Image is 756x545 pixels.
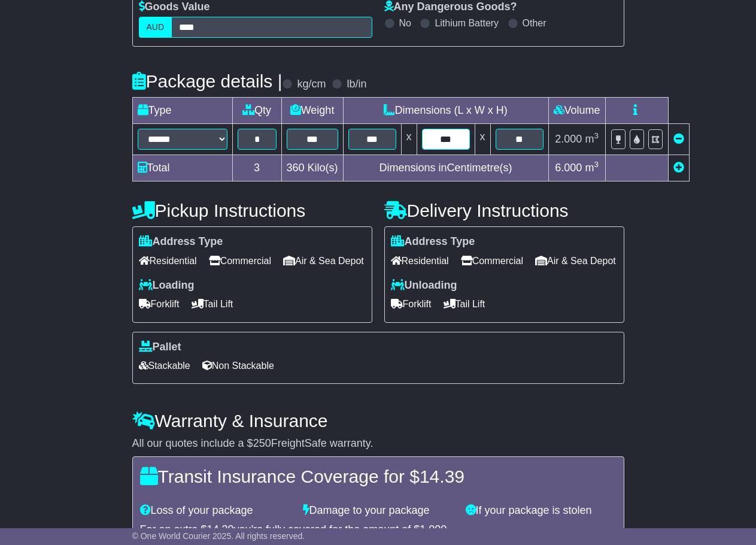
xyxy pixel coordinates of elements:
td: 3 [232,155,281,181]
label: kg/cm [297,78,326,91]
td: Volume [548,98,605,124]
span: 250 [253,437,271,449]
td: Kilo(s) [281,155,343,181]
sup: 3 [594,160,599,169]
td: Qty [232,98,281,124]
td: x [401,124,417,155]
td: Dimensions (L x W x H) [343,98,548,124]
span: Residential [139,252,197,270]
a: Remove this item [673,133,684,145]
span: 14.39 [207,523,234,535]
sup: 3 [594,131,599,140]
div: Damage to your package [297,504,460,517]
span: Forklift [391,295,432,313]
span: m [585,133,599,145]
h4: Transit Insurance Coverage for $ [140,467,617,486]
span: Tail Lift [192,295,233,313]
span: Residential [391,252,449,270]
label: Address Type [139,235,223,249]
td: Dimensions in Centimetre(s) [343,155,548,181]
label: Any Dangerous Goods? [384,1,517,14]
h4: Warranty & Insurance [132,411,624,431]
div: For an extra $ you're fully covered for the amount of $ . [140,523,617,537]
td: x [475,124,490,155]
div: Loss of your package [134,504,297,517]
label: Goods Value [139,1,210,14]
label: Pallet [139,341,181,354]
span: Air & Sea Depot [535,252,616,270]
label: Loading [139,279,195,292]
h4: Package details | [132,71,283,91]
span: m [585,162,599,174]
td: Type [132,98,232,124]
label: Address Type [391,235,475,249]
span: 2.000 [555,133,582,145]
label: Unloading [391,279,457,292]
h4: Pickup Instructions [132,201,372,220]
a: Add new item [673,162,684,174]
span: 1,000 [420,523,447,535]
span: Non Stackable [202,356,274,375]
span: 6.000 [555,162,582,174]
span: Tail Lift [444,295,485,313]
span: Commercial [461,252,523,270]
span: © One World Courier 2025. All rights reserved. [132,531,305,541]
span: Commercial [209,252,271,270]
label: Other [523,17,546,29]
div: All our quotes include a $ FreightSafe warranty. [132,437,624,450]
span: 14.39 [420,467,464,486]
span: Air & Sea Depot [283,252,364,270]
span: Forklift [139,295,180,313]
label: AUD [139,17,172,38]
h4: Delivery Instructions [384,201,624,220]
label: lb/in [347,78,366,91]
span: 360 [287,162,305,174]
td: Total [132,155,232,181]
div: If your package is stolen [460,504,623,517]
td: Weight [281,98,343,124]
label: Lithium Battery [435,17,499,29]
label: No [399,17,411,29]
span: Stackable [139,356,190,375]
